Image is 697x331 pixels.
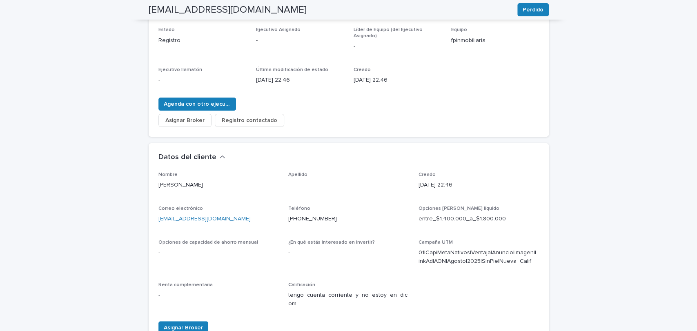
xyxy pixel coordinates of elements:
font: Creado [354,67,371,72]
font: Correo electrónico [158,206,203,211]
font: - [256,38,258,43]
font: - [288,250,290,255]
font: Equipo [451,27,467,32]
button: Perdido [517,3,549,16]
button: Datos del cliente [158,153,225,162]
a: [PHONE_NUMBER] [288,216,337,222]
font: Estado [158,27,175,32]
font: Líder de Equipo (del Ejecutivo Asignado) [354,27,423,38]
button: Registro contactado [215,114,284,127]
font: tengo_cuenta_corriente_y_no_estoy_en_dicom [288,292,408,307]
button: Asignar Broker [158,114,212,127]
font: - [158,77,160,83]
font: Calificación [288,282,315,287]
font: 01|CapiMetaNativos|Ventaja|Anuncio|Imagen|LinkAd|AON|Agosto|2025|SinPie|Nueva_Calif [419,250,538,264]
font: Ejecutivo llamatón [158,67,202,72]
font: Renta complementaria [158,282,213,287]
font: Registro [158,38,180,43]
font: Asignar Broker [165,118,205,123]
font: - [354,43,355,49]
font: Creado [419,172,436,177]
font: Última modificación de estado [256,67,328,72]
button: Agenda con otro ejecutivo [158,98,236,111]
font: [DATE] 22:46 [256,77,290,83]
font: Teléfono [288,206,310,211]
font: - [288,182,290,188]
font: Ejecutivo Asignado [256,27,301,32]
font: Agenda con otro ejecutivo [164,101,236,107]
font: [EMAIL_ADDRESS][DOMAIN_NAME] [149,5,307,15]
font: Asignar Broker [164,325,203,331]
font: Registro contactado [222,118,277,123]
font: ¿En qué estás interesado en invertir? [288,240,375,245]
font: [DATE] 22:46 [419,182,452,188]
font: Perdido [523,7,543,13]
font: - [158,292,160,298]
font: Nombre [158,172,178,177]
font: Campaña UTM [419,240,453,245]
font: entre_$1.400.000_a_$1.800.000 [419,216,506,222]
font: [DATE] 22:46 [354,77,387,83]
a: [EMAIL_ADDRESS][DOMAIN_NAME] [158,216,251,222]
font: Opciones [PERSON_NAME] líquido [419,206,499,211]
font: Datos del cliente [158,153,216,161]
font: fpinmobiliaria [451,38,485,43]
font: - [158,250,160,255]
font: Opciones de capacidad de ahorro mensual [158,240,258,245]
font: [PERSON_NAME] [158,182,203,188]
font: Apellido [288,172,307,177]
